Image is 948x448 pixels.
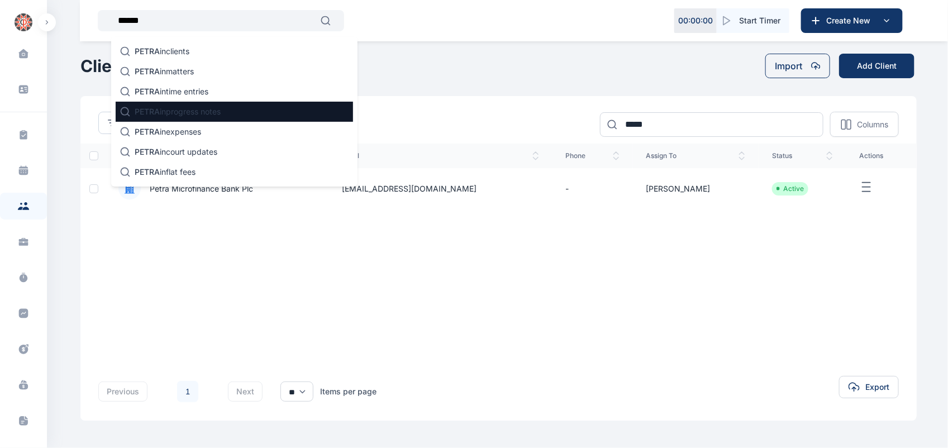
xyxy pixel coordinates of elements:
[739,15,780,26] span: Start Timer
[772,151,832,160] span: status
[839,54,914,78] button: Add Client
[135,66,160,76] span: PETRA
[177,380,199,403] li: 1
[135,126,201,137] p: in expenses
[135,66,194,77] p: in matters
[776,184,804,193] li: Active
[320,386,377,397] div: Items per page
[135,147,160,156] span: PETRA
[342,151,539,160] span: email
[135,87,160,96] span: PETRA
[135,166,196,178] p: in flat fees
[765,54,830,78] button: Import
[135,107,160,116] span: PETRA
[135,106,221,117] p: in progress notes
[118,177,315,200] a: Petra Microfinance Bank Plc
[80,56,128,76] h1: Client
[135,146,217,158] p: in court updates
[135,86,208,97] p: in time entries
[228,382,263,402] button: next
[177,381,198,402] a: 1
[566,151,620,160] span: phone
[865,382,889,393] span: Export
[839,376,899,398] button: Export
[857,119,888,130] p: Columns
[830,112,899,137] button: Columns
[633,168,759,209] td: [PERSON_NAME]
[329,168,552,209] td: [EMAIL_ADDRESS][DOMAIN_NAME]
[135,46,189,57] p: in clients
[98,382,147,402] button: previous
[646,151,746,160] span: assign to
[801,8,903,33] button: Create New
[135,127,160,136] span: PETRA
[552,168,633,209] td: -
[135,167,160,177] span: PETRA
[135,46,160,56] span: PETRA
[678,15,713,26] p: 00 : 00 : 00
[860,151,903,160] span: actions
[156,384,172,399] li: 上一页
[141,183,253,194] span: Petra Microfinance Bank Plc
[203,384,219,399] li: 下一页
[98,112,151,134] button: Filter
[822,15,880,26] span: Create New
[717,8,789,33] button: Start Timer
